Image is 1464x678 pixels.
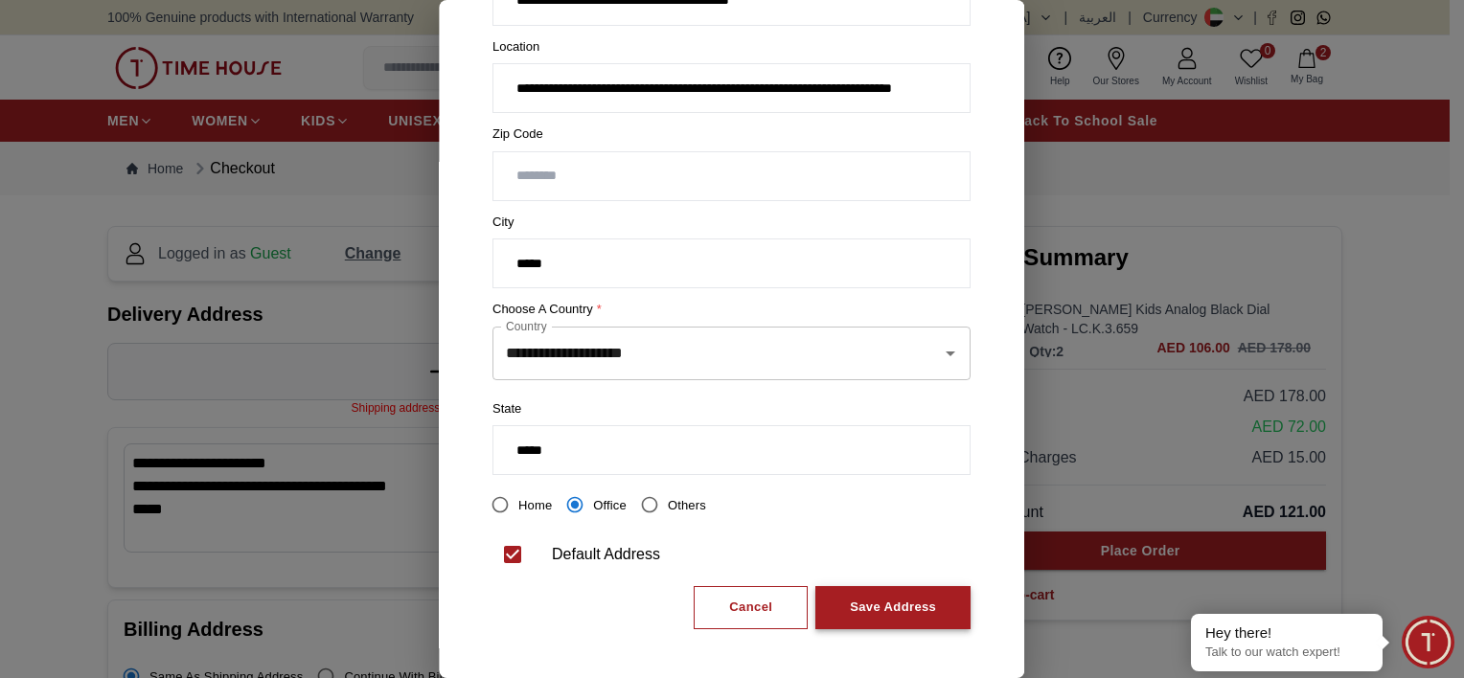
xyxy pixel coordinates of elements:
[695,586,809,629] button: Cancel
[851,597,937,619] div: Save Address
[730,597,773,619] div: Cancel
[552,543,660,566] div: Default Address
[492,399,971,418] label: State
[492,300,971,319] label: Choose a country
[1205,623,1368,643] div: Hey there!
[492,213,971,232] label: City
[506,318,547,334] label: Country
[1205,644,1368,661] p: Talk to our watch expert!
[518,498,552,512] span: Home
[594,498,628,512] span: Office
[668,498,706,512] span: Others
[492,124,971,144] label: Zip Code
[1402,616,1454,668] div: Chat Widget
[492,37,971,56] label: Location
[816,586,972,629] button: Save Address
[938,340,965,367] button: Open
